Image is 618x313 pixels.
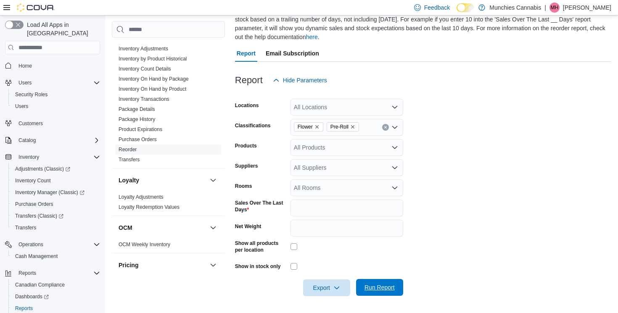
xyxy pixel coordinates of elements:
[235,263,281,270] label: Show in stock only
[391,104,398,110] button: Open list of options
[551,3,559,13] span: MH
[18,79,32,86] span: Users
[15,118,100,129] span: Customers
[12,101,100,111] span: Users
[12,89,100,100] span: Security Roles
[119,147,137,153] a: Reorder
[391,184,398,191] button: Open list of options
[15,78,100,88] span: Users
[235,183,252,189] label: Rooms
[12,89,51,100] a: Security Roles
[18,120,43,127] span: Customers
[306,34,318,40] a: here
[12,280,100,290] span: Canadian Compliance
[2,151,103,163] button: Inventory
[112,192,225,216] div: Loyalty
[2,239,103,250] button: Operations
[17,3,55,12] img: Cova
[235,240,287,253] label: Show all products per location
[12,164,74,174] a: Adjustments (Classic)
[15,293,49,300] span: Dashboards
[391,164,398,171] button: Open list of options
[314,124,320,129] button: Remove Flower from selection in this group
[8,210,103,222] a: Transfers (Classic)
[12,251,100,261] span: Cash Management
[112,44,225,168] div: Inventory
[15,135,39,145] button: Catalog
[15,78,35,88] button: Users
[119,116,155,122] a: Package History
[119,96,169,103] span: Inventory Transactions
[15,268,40,278] button: Reports
[208,175,218,185] button: Loyalty
[119,224,132,232] h3: OCM
[12,292,100,302] span: Dashboards
[12,187,88,197] a: Inventory Manager (Classic)
[18,270,36,276] span: Reports
[235,102,259,109] label: Locations
[12,176,54,186] a: Inventory Count
[12,211,67,221] a: Transfers (Classic)
[457,12,457,13] span: Dark Mode
[15,91,48,98] span: Security Roles
[298,123,313,131] span: Flower
[2,117,103,129] button: Customers
[15,103,28,110] span: Users
[235,75,263,85] h3: Report
[266,45,319,62] span: Email Subscription
[15,118,46,129] a: Customers
[391,144,398,151] button: Open list of options
[119,96,169,102] a: Inventory Transactions
[237,45,256,62] span: Report
[15,177,51,184] span: Inventory Count
[119,76,189,82] a: Inventory On Hand by Package
[119,261,206,269] button: Pricing
[391,124,398,131] button: Open list of options
[8,187,103,198] a: Inventory Manager (Classic)
[15,152,100,162] span: Inventory
[119,204,180,210] span: Loyalty Redemption Values
[8,279,103,291] button: Canadian Compliance
[15,268,100,278] span: Reports
[12,211,100,221] span: Transfers (Classic)
[24,21,100,37] span: Load All Apps in [GEOGRAPHIC_DATA]
[119,66,171,72] a: Inventory Count Details
[2,59,103,71] button: Home
[8,163,103,175] a: Adjustments (Classic)
[208,223,218,233] button: OCM
[549,3,560,13] div: Matteo Hanna
[119,194,164,200] span: Loyalty Adjustments
[294,122,323,132] span: Flower
[119,86,186,92] span: Inventory On Hand by Product
[382,124,389,131] button: Clear input
[119,156,140,163] span: Transfers
[563,3,611,13] p: [PERSON_NAME]
[18,63,32,69] span: Home
[15,201,53,208] span: Purchase Orders
[119,116,155,123] span: Package History
[235,142,257,149] label: Products
[119,137,157,142] a: Purchase Orders
[12,199,100,209] span: Purchase Orders
[119,46,168,52] a: Inventory Adjustments
[18,137,36,144] span: Catalog
[330,123,349,131] span: Pre-Roll
[15,61,35,71] a: Home
[119,126,162,133] span: Product Expirations
[269,72,330,89] button: Hide Parameters
[15,281,65,288] span: Canadian Compliance
[327,122,359,132] span: Pre-Roll
[350,124,355,129] button: Remove Pre-Roll from selection in this group
[12,187,100,197] span: Inventory Manager (Classic)
[489,3,541,13] p: Munchies Cannabis
[119,261,138,269] h3: Pricing
[12,176,100,186] span: Inventory Count
[424,3,450,12] span: Feedback
[308,279,345,296] span: Export
[8,291,103,302] a: Dashboards
[303,279,350,296] button: Export
[119,176,206,184] button: Loyalty
[235,223,261,230] label: Net Weight
[12,251,61,261] a: Cash Management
